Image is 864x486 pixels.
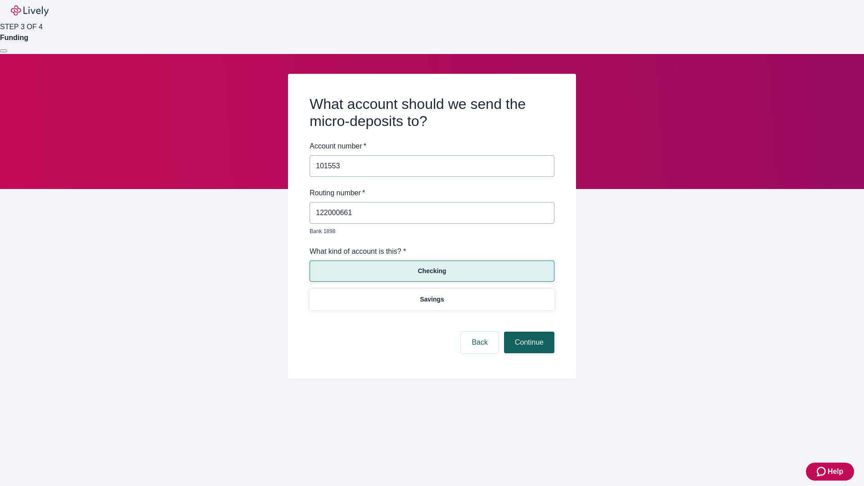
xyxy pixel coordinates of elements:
button: Back [461,332,499,353]
img: Lively [11,5,49,16]
button: Savings [310,289,554,310]
h2: What account should we send the micro-deposits to? [310,95,554,130]
label: Account number [310,141,366,152]
button: Continue [504,332,554,353]
p: Checking [418,266,446,276]
p: Savings [420,295,444,304]
label: What kind of account is this? * [310,246,406,257]
span: Help [828,466,843,477]
button: Zendesk support iconHelp [806,463,854,481]
svg: Zendesk support icon [817,466,828,477]
label: Routing number [310,188,365,198]
button: Checking [310,261,554,282]
p: Bank 1898 [310,227,548,235]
